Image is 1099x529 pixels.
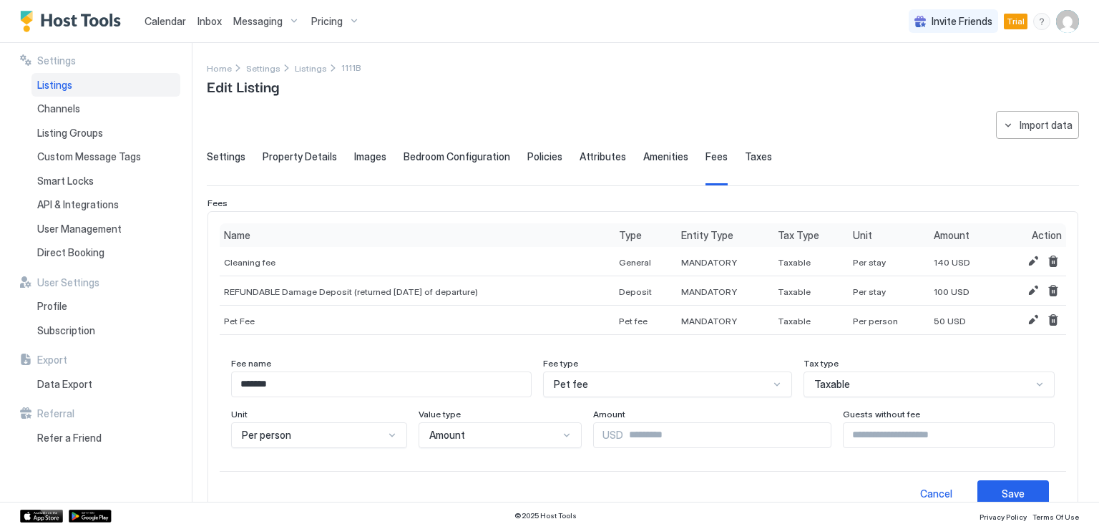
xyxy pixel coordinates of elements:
span: Amount [429,429,465,442]
button: Import data [996,111,1079,139]
input: Input Field [844,423,1054,447]
span: Guests without fee [843,409,920,419]
span: Per stay [853,257,886,268]
input: Input Field [232,372,531,397]
a: Refer a Friend [31,426,180,450]
span: API & Integrations [37,198,119,211]
span: Property Details [263,150,337,163]
span: Inbox [197,15,222,27]
span: Listings [295,63,327,74]
div: Save [1002,486,1025,501]
span: 100 USD [934,286,969,297]
a: Calendar [145,14,186,29]
button: Cancel [900,480,972,507]
a: Smart Locks [31,169,180,193]
span: Smart Locks [37,175,94,188]
span: Pet fee [619,316,648,326]
span: Taxable [778,316,811,326]
a: Listings [31,73,180,97]
span: Deposit [619,286,652,297]
div: Breadcrumb [207,60,232,75]
span: Channels [37,102,80,115]
span: Edit Listing [207,75,279,97]
span: Action [1032,229,1062,242]
a: Inbox [197,14,222,29]
span: Pricing [311,15,343,28]
div: User profile [1056,10,1079,33]
span: Listing Groups [37,127,103,140]
span: 50 USD [934,316,966,326]
a: Data Export [31,372,180,397]
span: Taxes [745,150,772,163]
div: Breadcrumb [246,60,280,75]
a: Profile [31,294,180,319]
span: Subscription [37,324,95,337]
span: User Settings [37,276,99,289]
span: Direct Booking [37,246,104,259]
span: Messaging [233,15,283,28]
span: Per person [853,316,898,326]
span: Images [354,150,386,163]
a: Privacy Policy [980,508,1027,523]
span: Data Export [37,378,92,391]
input: Input Field [623,423,831,447]
span: Fee type [543,358,578,369]
span: Pet fee [554,378,588,391]
span: Entity Type [681,229,733,242]
a: Listing Groups [31,121,180,145]
span: Unit [853,229,872,242]
span: Invite Friends [932,15,992,28]
span: General [619,257,651,268]
span: MANDATORY [681,316,737,326]
a: Custom Message Tags [31,145,180,169]
button: Save [977,480,1049,507]
a: Home [207,60,232,75]
span: Pet Fee [224,316,255,326]
span: Breadcrumb [341,62,361,73]
div: App Store [20,510,63,523]
div: Import data [1020,117,1073,132]
button: Delete [1045,253,1062,270]
span: Settings [246,63,280,74]
a: Direct Booking [31,241,180,265]
a: Listings [295,60,327,75]
span: MANDATORY [681,286,737,297]
span: Name [224,229,250,242]
a: Settings [246,60,280,75]
span: Terms Of Use [1032,513,1079,521]
a: API & Integrations [31,193,180,217]
span: Bedroom Configuration [404,150,510,163]
span: Export [37,354,67,367]
div: menu [1033,13,1050,30]
span: Fees [705,150,728,163]
span: Cleaning fee [224,257,275,268]
div: Host Tools Logo [20,11,127,32]
span: Taxable [814,378,850,391]
span: Settings [37,54,76,67]
span: Profile [37,300,67,313]
a: Channels [31,97,180,121]
span: Home [207,63,232,74]
a: Google Play Store [69,510,112,523]
span: Taxable [778,257,811,268]
a: User Management [31,217,180,241]
iframe: Intercom live chat [14,480,49,515]
span: Amount [934,229,969,242]
span: Listings [37,79,72,92]
span: USD [602,429,623,442]
span: © 2025 Host Tools [514,511,577,520]
a: Subscription [31,319,180,343]
span: Policies [527,150,562,163]
span: Attributes [580,150,626,163]
button: Edit [1025,253,1042,270]
span: Refer a Friend [37,432,102,445]
span: Custom Message Tags [37,150,141,163]
span: Privacy Policy [980,513,1027,521]
span: Settings [207,150,245,163]
div: Cancel [920,486,952,501]
span: Amount [593,409,625,419]
span: Taxable [778,286,811,297]
button: Edit [1025,311,1042,329]
button: Edit [1025,282,1042,299]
